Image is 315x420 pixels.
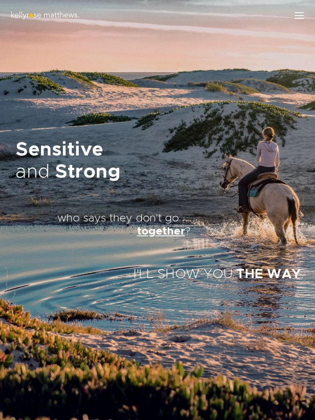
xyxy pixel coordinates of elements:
[16,140,104,160] span: Sensitive
[10,11,80,20] img: Kellyrose Matthews logo
[133,268,233,281] span: I'LL SHOW YOU
[185,226,190,237] span: ?
[301,268,304,281] span: .
[236,268,301,281] span: THE WAY
[137,226,185,237] u: together
[274,379,299,404] iframe: Toggle Customer Support
[57,213,179,224] span: who says they don't go
[10,14,80,21] a: Kellyrose Matthews logo
[55,162,121,182] span: Strong
[16,162,50,182] span: and
[290,8,310,23] div: Menu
